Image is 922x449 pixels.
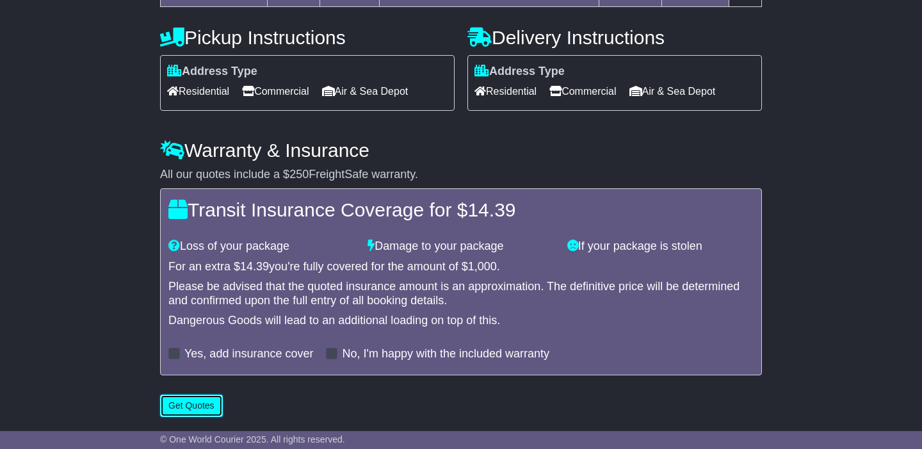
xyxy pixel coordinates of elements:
[168,199,754,220] h4: Transit Insurance Coverage for $
[289,168,309,181] span: 250
[168,260,754,274] div: For an extra $ you're fully covered for the amount of $ .
[561,240,760,254] div: If your package is stolen
[168,314,754,328] div: Dangerous Goods will lead to an additional loading on top of this.
[474,65,565,79] label: Address Type
[160,168,762,182] div: All our quotes include a $ FreightSafe warranty.
[168,280,754,307] div: Please be advised that the quoted insurance amount is an approximation. The definitive price will...
[322,81,408,101] span: Air & Sea Depot
[167,65,257,79] label: Address Type
[167,81,229,101] span: Residential
[162,240,361,254] div: Loss of your package
[160,27,455,48] h4: Pickup Instructions
[468,260,497,273] span: 1,000
[467,27,762,48] h4: Delivery Instructions
[184,347,313,361] label: Yes, add insurance cover
[242,81,309,101] span: Commercial
[240,260,269,273] span: 14.39
[160,140,762,161] h4: Warranty & Insurance
[474,81,537,101] span: Residential
[467,199,515,220] span: 14.39
[342,347,549,361] label: No, I'm happy with the included warranty
[361,240,560,254] div: Damage to your package
[549,81,616,101] span: Commercial
[629,81,716,101] span: Air & Sea Depot
[160,434,345,445] span: © One World Courier 2025. All rights reserved.
[160,395,223,417] button: Get Quotes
